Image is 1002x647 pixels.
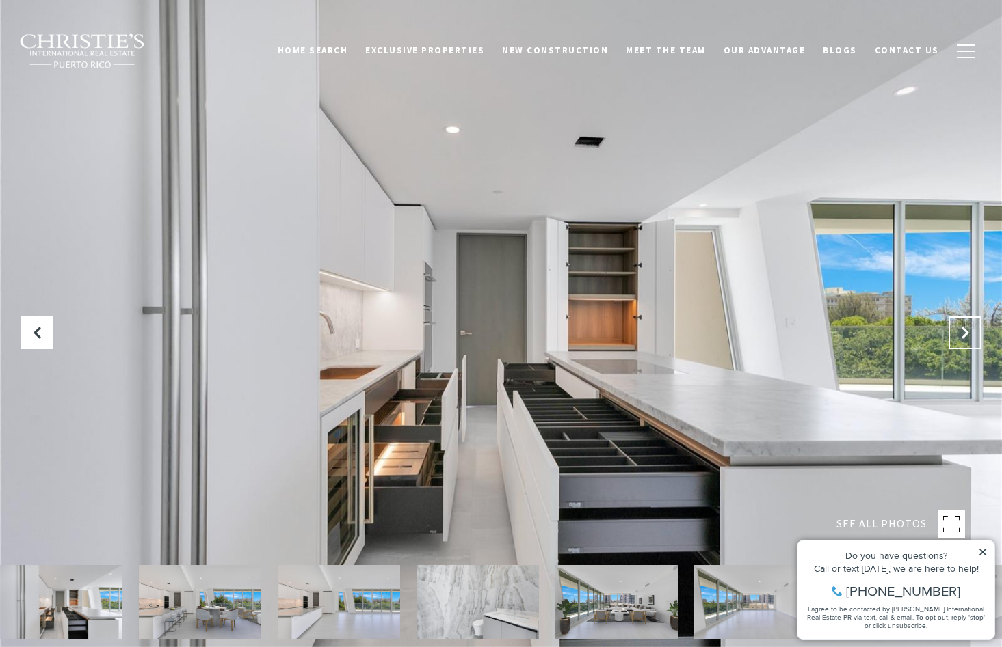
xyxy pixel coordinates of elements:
img: 540 AVE DE LA CONSTITUCIÓN #502 [555,565,678,639]
img: 540 AVE DE LA CONSTITUCIÓN #502 [694,565,817,639]
span: [PHONE_NUMBER] [56,64,170,78]
span: I agree to be contacted by [PERSON_NAME] International Real Estate PR via text, call & email. To ... [17,84,195,110]
span: Our Advantage [724,44,806,56]
span: SEE ALL PHOTOS [836,515,927,533]
button: Next Slide [949,316,981,349]
div: Do you have questions? [14,31,198,40]
span: Contact Us [875,44,939,56]
a: Blogs [814,38,866,64]
img: 540 AVE DE LA CONSTITUCIÓN #502 [278,565,400,639]
a: New Construction [493,38,617,64]
div: Call or text [DATE], we are here to help! [14,44,198,53]
img: 540 AVE DE LA CONSTITUCIÓN #502 [139,565,261,639]
button: Previous Slide [21,316,53,349]
img: Christie's International Real Estate black text logo [19,33,146,69]
a: Home Search [269,38,357,64]
span: Blogs [823,44,857,56]
img: 540 AVE DE LA CONSTITUCIÓN #502 [417,565,539,639]
span: Exclusive Properties [365,44,484,56]
a: Exclusive Properties [356,38,493,64]
span: New Construction [502,44,608,56]
button: button [948,31,984,71]
a: Meet the Team [617,38,715,64]
a: Our Advantage [715,38,815,64]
